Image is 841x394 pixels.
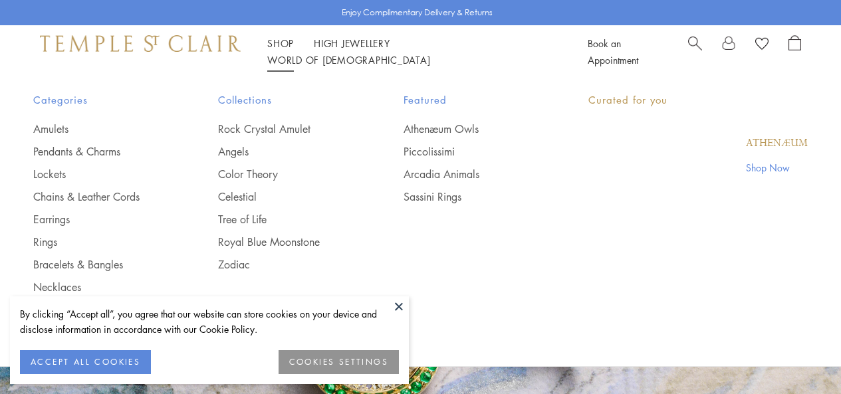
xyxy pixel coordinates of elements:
[33,189,165,204] a: Chains & Leather Cords
[218,167,350,181] a: Color Theory
[267,53,430,66] a: World of [DEMOGRAPHIC_DATA]World of [DEMOGRAPHIC_DATA]
[404,167,535,181] a: Arcadia Animals
[314,37,390,50] a: High JewelleryHigh Jewellery
[746,136,808,151] a: Athenæum
[404,92,535,108] span: Featured
[688,35,702,68] a: Search
[218,122,350,136] a: Rock Crystal Amulet
[267,37,294,50] a: ShopShop
[33,257,165,272] a: Bracelets & Bangles
[342,6,493,19] p: Enjoy Complimentary Delivery & Returns
[33,144,165,159] a: Pendants & Charms
[746,160,808,175] a: Shop Now
[279,350,399,374] button: COOKIES SETTINGS
[218,189,350,204] a: Celestial
[788,35,801,68] a: Open Shopping Bag
[218,212,350,227] a: Tree of Life
[218,92,350,108] span: Collections
[40,35,241,51] img: Temple St. Clair
[218,257,350,272] a: Zodiac
[33,122,165,136] a: Amulets
[755,35,769,55] a: View Wishlist
[267,35,558,68] nav: Main navigation
[218,144,350,159] a: Angels
[404,122,535,136] a: Athenæum Owls
[33,235,165,249] a: Rings
[404,144,535,159] a: Piccolissimi
[20,306,399,337] div: By clicking “Accept all”, you agree that our website can store cookies on your device and disclos...
[33,212,165,227] a: Earrings
[33,280,165,294] a: Necklaces
[588,92,808,108] p: Curated for you
[404,189,535,204] a: Sassini Rings
[588,37,638,66] a: Book an Appointment
[33,92,165,108] span: Categories
[218,235,350,249] a: Royal Blue Moonstone
[33,167,165,181] a: Lockets
[20,350,151,374] button: ACCEPT ALL COOKIES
